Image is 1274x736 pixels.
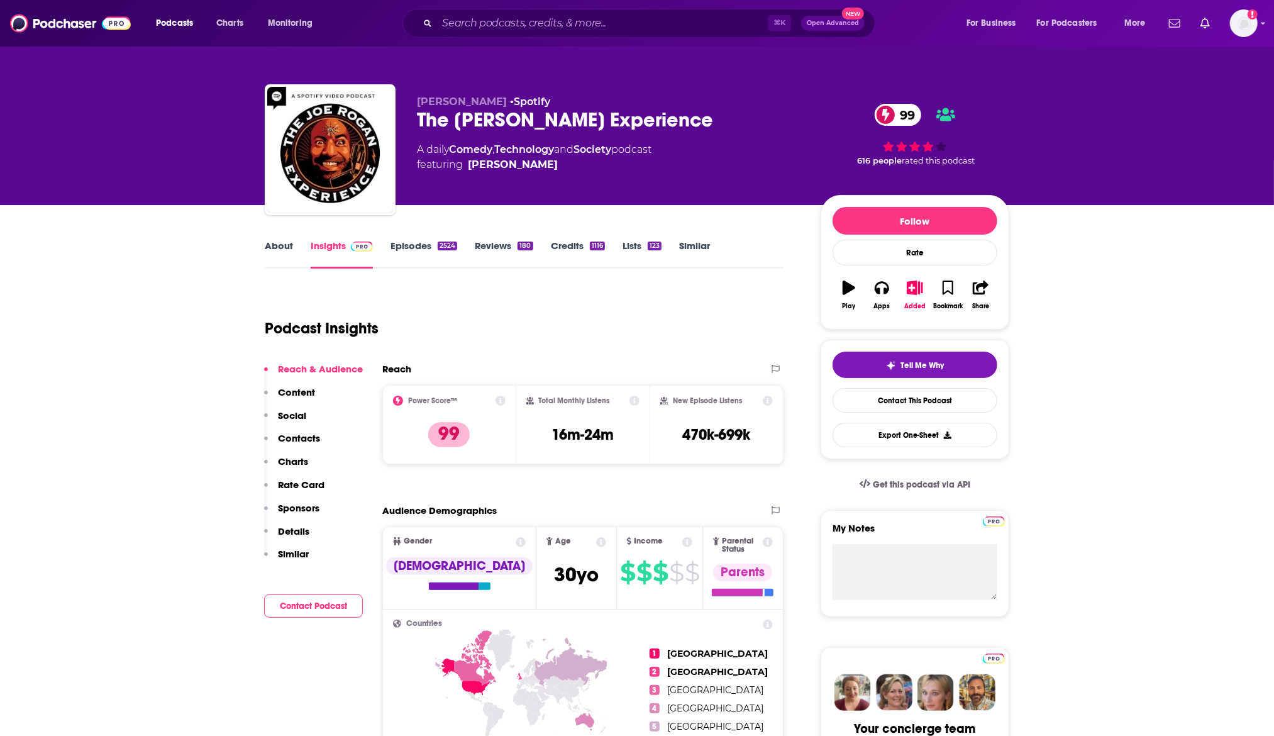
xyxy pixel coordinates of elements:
a: Society [573,143,611,155]
span: 3 [650,685,660,695]
img: Podchaser Pro [983,654,1005,664]
button: open menu [1029,13,1116,33]
span: [PERSON_NAME] [417,96,507,108]
span: New [842,8,865,20]
h2: Power Score™ [408,396,457,405]
div: Added [904,303,926,310]
a: Pro website [983,515,1005,527]
span: 616 people [857,156,902,165]
img: Jon Profile [959,674,995,711]
span: $ [669,562,684,583]
button: Show profile menu [1230,9,1258,37]
button: Play [833,272,865,318]
span: , [492,143,494,155]
span: $ [653,562,668,583]
button: open menu [259,13,329,33]
a: Comedy [449,143,492,155]
button: open menu [1116,13,1161,33]
button: Charts [264,455,308,479]
span: Monitoring [268,14,313,32]
button: tell me why sparkleTell Me Why [833,352,997,378]
a: Joe Rogan [468,157,558,172]
p: Similar [278,548,309,560]
p: Details [278,525,309,537]
span: $ [620,562,635,583]
svg: Add a profile image [1248,9,1258,20]
span: 4 [650,703,660,713]
a: Technology [494,143,554,155]
a: Charts [208,13,251,33]
h1: Podcast Insights [265,319,379,338]
span: $ [636,562,651,583]
a: Similar [679,240,710,269]
span: Charts [216,14,243,32]
span: [GEOGRAPHIC_DATA] [667,721,763,732]
span: [GEOGRAPHIC_DATA] [667,648,768,659]
span: Podcasts [156,14,193,32]
p: Content [278,386,315,398]
button: Similar [264,548,309,571]
label: My Notes [833,522,997,544]
span: Age [555,537,571,545]
div: Parents [713,564,772,581]
a: Pro website [983,652,1005,664]
h2: Audience Demographics [382,505,497,516]
button: Follow [833,207,997,235]
span: 30 yo [554,562,599,587]
span: Countries [406,620,442,628]
span: featuring [417,157,651,172]
img: Barbara Profile [876,674,912,711]
img: Podchaser Pro [983,516,1005,527]
span: ⌘ K [768,15,791,31]
button: Social [264,410,306,433]
img: User Profile [1230,9,1258,37]
button: Apps [865,272,898,318]
p: Social [278,410,306,421]
span: 99 [887,104,921,126]
span: $ [685,562,699,583]
img: Jules Profile [917,674,954,711]
div: 99 616 peoplerated this podcast [821,96,1009,174]
div: 1116 [590,242,605,250]
img: The Joe Rogan Experience [267,87,393,213]
div: Bookmark [933,303,963,310]
img: Sydney Profile [834,674,871,711]
h3: 470k-699k [683,425,751,444]
a: Lists123 [623,240,662,269]
h2: Total Monthly Listens [539,396,610,405]
span: More [1124,14,1146,32]
span: [GEOGRAPHIC_DATA] [667,684,763,696]
button: Details [264,525,309,549]
div: Search podcasts, credits, & more... [414,9,887,38]
button: Reach & Audience [264,363,363,386]
p: Sponsors [278,502,319,514]
div: Share [972,303,989,310]
a: Show notifications dropdown [1195,13,1215,34]
span: 2 [650,667,660,677]
a: Reviews180 [475,240,533,269]
div: Play [843,303,856,310]
span: Logged in as jennevievef [1230,9,1258,37]
a: 99 [875,104,921,126]
a: Credits1116 [551,240,605,269]
a: InsightsPodchaser Pro [311,240,373,269]
div: [DEMOGRAPHIC_DATA] [386,557,533,575]
span: Tell Me Why [901,360,944,371]
a: Spotify [514,96,550,108]
button: Contacts [264,432,320,455]
img: Podchaser - Follow, Share and Rate Podcasts [10,11,131,35]
p: Rate Card [278,479,324,491]
a: Show notifications dropdown [1164,13,1185,34]
div: 2524 [438,242,457,250]
input: Search podcasts, credits, & more... [437,13,768,33]
button: Open AdvancedNew [801,16,865,31]
a: Episodes2524 [391,240,457,269]
h2: Reach [382,363,411,375]
span: rated this podcast [902,156,975,165]
img: tell me why sparkle [886,360,896,371]
span: • [510,96,550,108]
a: About [265,240,293,269]
div: Rate [833,240,997,265]
img: Podchaser Pro [351,242,373,252]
